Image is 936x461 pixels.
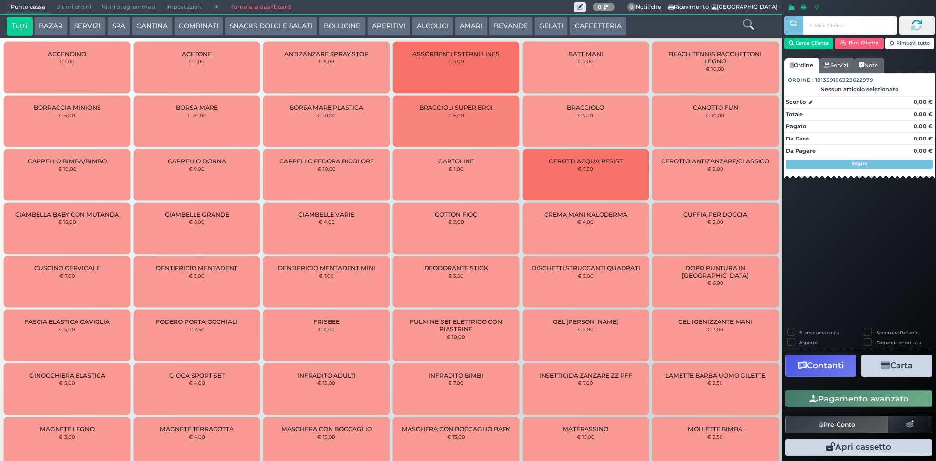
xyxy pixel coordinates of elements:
span: ACCENDINO [48,50,86,58]
small: € 4,00 [189,434,205,440]
span: FULMINE SET ELETTRICO CON PIASTRINE [401,318,511,333]
span: CAPPELLO BIMBA/BIMBO [28,158,107,165]
b: 0 [598,3,602,10]
small: € 5,50 [578,166,593,172]
input: Codice Cliente [803,16,897,35]
small: € 5,00 [59,112,75,118]
label: Scontrino Parlante [877,329,918,336]
span: FODERO PORTA OCCHIALI [156,318,237,325]
a: Torna alla dashboard [225,0,296,14]
button: COMBINATI [174,17,223,36]
span: CIAMBELLA BABY CON MUTANDA [15,211,119,218]
button: Pre-Conto [785,416,889,433]
span: CARTOLINE [438,158,474,165]
span: BEACH TENNIS RACCHETTONI LEGNO [660,50,770,65]
span: DEODORANTE STICK [424,264,488,272]
strong: 0,00 € [914,111,933,118]
span: ACETONE [182,50,212,58]
strong: Da Pagare [786,147,816,154]
span: CIAMBELLE VARIE [298,211,354,218]
button: SPA [107,17,130,36]
button: ALCOLICI [412,17,453,36]
button: AMARI [455,17,487,36]
a: Servizi [819,58,854,73]
span: MATERASSINO [563,425,608,433]
small: € 15,00 [577,434,595,440]
strong: 0,00 € [914,135,933,142]
small: € 1,00 [448,166,464,172]
small: € 5,00 [59,380,75,386]
span: BATTIMANI [568,50,603,58]
small: € 7,00 [448,380,464,386]
span: BORSA MARE PLASTICA [290,104,363,111]
span: Ordine : [788,76,814,84]
small: € 2,50 [707,380,723,386]
span: GINOCCHIERA ELASTICA [29,372,105,379]
button: GELATI [534,17,568,36]
small: € 10,00 [58,166,77,172]
strong: 0,00 € [914,123,933,130]
span: DENTIFRICIO MENTADENT [156,264,237,272]
small: € 20,00 [187,112,207,118]
span: CAPPELLO FEDORA BICOLORE [279,158,374,165]
small: € 2,00 [578,273,594,279]
span: Punto cassa [5,0,51,14]
small: € 15,00 [317,434,335,440]
small: € 10,00 [317,166,336,172]
small: € 1,00 [319,273,334,279]
button: BOLLICINE [319,17,365,36]
small: € 3,00 [707,326,723,332]
span: GEL [PERSON_NAME] [553,318,619,325]
a: Note [854,58,883,73]
span: MOLLETTE BIMBA [688,425,742,433]
span: CEROTTO ANTIZANZARE/CLASSICO [661,158,769,165]
span: COTTON FIOC [435,211,477,218]
span: DENTIFRICIO MENTADENT MINI [278,264,375,272]
small: € 4,00 [318,326,335,332]
label: Asporto [799,340,818,346]
small: € 1,00 [59,59,75,64]
strong: 0,00 € [914,147,933,154]
button: APERITIVI [367,17,410,36]
button: Rim. Cliente [835,38,884,49]
div: Nessun articolo selezionato [784,86,935,93]
small: € 3,00 [59,434,75,440]
small: € 3,00 [448,59,464,64]
small: € 10,00 [447,334,465,340]
small: € 7,00 [578,380,593,386]
small: € 4,00 [318,219,335,225]
span: BORRACCIA MINIONS [34,104,101,111]
span: 101359106323622979 [815,76,873,84]
span: LAMETTE BARBA UOMO GILETTE [665,372,765,379]
small: € 3,50 [448,273,464,279]
small: € 7,00 [578,112,593,118]
small: € 5,00 [59,326,75,332]
small: € 2,00 [707,166,723,172]
span: GEL IGENIZZANTE MANI [678,318,752,325]
label: Comanda prioritaria [877,340,921,346]
span: CAPPELLO DONNA [168,158,226,165]
button: Carta [861,355,932,377]
strong: 0,00 € [914,99,933,105]
span: GIOCA SPORT SET [169,372,225,379]
span: FASCIA ELASTICA CAVIGLIA [24,318,110,325]
span: DOPO PUNTURA IN [GEOGRAPHIC_DATA] [660,264,770,279]
small: € 4,00 [189,380,205,386]
span: ANTIZANZARE SPRAY STOP [284,50,369,58]
small: € 2,50 [707,434,723,440]
small: € 2,00 [448,219,464,225]
span: INSETTICIDA ZANZARE ZZ PFF [539,372,632,379]
strong: Totale [786,111,803,118]
strong: Pagato [786,123,806,130]
span: DISCHETTI STRUCCANTI QUADRATI [531,264,640,272]
small: € 12,00 [317,380,335,386]
span: MAGNETE LEGNO [40,425,95,433]
label: Stampa una copia [799,329,839,336]
small: € 13,00 [447,434,465,440]
small: € 3,00 [189,273,205,279]
span: CANOTTO FUN [693,104,738,111]
span: FRISBEE [313,318,340,325]
button: Tutti [7,17,33,36]
button: Rimuovi tutto [885,38,935,49]
button: SNACKS DOLCI E SALATI [225,17,317,36]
